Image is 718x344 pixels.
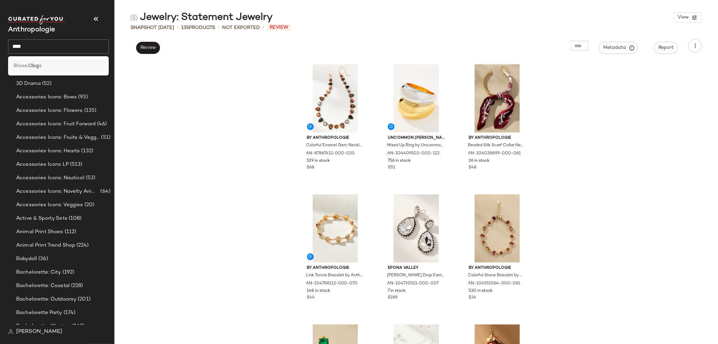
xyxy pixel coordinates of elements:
span: Link Tennis Bracelet by Anthropologie in Gold, Women's, Size: Medium/Large, Gold/Plated Brass/Cub... [306,273,363,279]
span: (20) [83,201,95,209]
span: Animal Print Trend Shop [16,242,75,249]
span: By Anthropologie [307,135,364,141]
span: (52) [41,80,52,88]
span: Active & Sporty Sets [16,215,67,222]
span: [PERSON_NAME] [16,328,62,336]
span: (224) [75,242,89,249]
span: $44 [307,295,315,301]
img: svg%3e [131,14,137,21]
span: AN-104551064-000-061 [468,281,520,287]
span: • [263,24,264,32]
span: (192) [61,269,74,276]
div: Products [181,24,215,31]
span: 26 in stock [469,158,490,164]
span: • [218,24,219,32]
img: 87867412_020_b [302,64,369,132]
span: Bachelorette Party [16,309,62,317]
span: Beaded Silk Scarf Collar Necklace by Anthropologie in Purple, Women's, Gold/Plated Brass/Silk [468,143,525,149]
span: By Anthropologie [469,135,526,141]
button: Review [136,42,160,54]
span: Mixed Up Ring by Uncommon [PERSON_NAME] in Gold, Women's, Size: 7, Gold/Plated Brass at Anthropol... [387,143,444,149]
span: s [39,62,41,69]
span: AN-104409503-000-122 [387,151,440,157]
span: (201) [76,295,91,303]
span: Review [267,24,291,31]
span: Accessories Icons LP [16,161,69,168]
button: Metadata [599,42,638,54]
span: 530 in stock [469,288,493,294]
span: (64) [99,188,110,195]
span: • [177,24,178,32]
span: (108) [67,215,82,222]
span: Shoes: [13,62,28,69]
span: $34 [469,295,477,301]
span: (228) [70,282,83,290]
span: Accessories Icons: Nautical [16,174,84,182]
span: $52 [388,165,395,171]
span: Babydoll [16,255,37,263]
span: Report [658,45,674,51]
span: AN-104028899-000-061 [468,151,521,157]
div: Jewelry: Statement Jewelry [131,11,273,24]
span: Colorful Stone Bracelet by Anthropologie in Purple, Women's, Gold/Glass/Cubic Zirconia [468,273,525,279]
span: (513) [69,161,82,168]
span: Metadata [603,45,634,51]
span: View [677,15,689,20]
span: (53) [84,174,96,182]
span: $68 [307,165,314,171]
span: (167) [71,322,84,330]
span: Animal Print Shoes [16,228,63,236]
span: Accessories Icons: Fruits & Veggies [16,134,100,142]
span: Review [140,45,156,51]
img: 104028899_061_b [464,64,531,132]
span: (135) [83,107,97,115]
span: Not Exported [222,24,260,31]
img: svg%3e [8,329,13,335]
span: $48 [469,165,477,171]
img: cfy_white_logo.C9jOOHJF.svg [8,15,65,25]
span: 7 in stock [388,288,406,294]
span: (46) [96,120,107,128]
button: Report [654,42,678,54]
b: Clog [28,62,39,69]
span: $289 [388,295,398,301]
span: Epona Valley [388,265,445,271]
img: 104551064_061_b [464,194,531,262]
span: [PERSON_NAME] Drop Earrings by Epona Valley in Silver, Women's, Plated Brass at Anthropologie [387,273,444,279]
span: Accessories Icons: Veggies [16,201,83,209]
span: (174) [62,309,76,317]
span: Current Company Name [8,26,55,33]
span: AN-104788112-000-070 [306,281,358,287]
img: 104720511_007_b [382,194,450,262]
img: 104409503_122_b [382,64,450,132]
span: 148 in stock [307,288,331,294]
button: View [674,12,702,23]
span: Snapshot [DATE] [131,24,174,31]
span: Bachelorette: City [16,269,61,276]
span: AN-87867412-000-020 [306,151,355,157]
span: 756 in stock [388,158,411,164]
span: Uncommon [PERSON_NAME] [388,135,445,141]
span: (36) [37,255,48,263]
span: Colorful Enamel Gem Necklace by Anthropologie in Brown, Women's, Brass/Enamel/Zinc [306,143,363,149]
span: Accessories Icons: Flowers [16,107,83,115]
span: AN-104720511-000-007 [387,281,439,287]
span: By Anthropologie [469,265,526,271]
span: (112) [63,228,76,236]
span: Accessories Icons: Bows [16,93,77,101]
span: Bachelorette: Coastal [16,282,70,290]
span: Bachelorette: Western [16,322,71,330]
span: By Anthropologie [307,265,364,271]
span: (51) [100,134,110,142]
img: 104788112_070_b [302,194,369,262]
span: Accessories Icons: Fruit Forward [16,120,96,128]
span: (93) [77,93,88,101]
span: 135 [181,25,189,30]
span: 529 in stock [307,158,330,164]
span: Accessories Icons: Novelty Animal [16,188,99,195]
span: Accessories Icons: Hearts [16,147,80,155]
span: (132) [80,147,94,155]
span: Bachelorette: Outdoorsy [16,295,76,303]
span: 3D Drama [16,80,41,88]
